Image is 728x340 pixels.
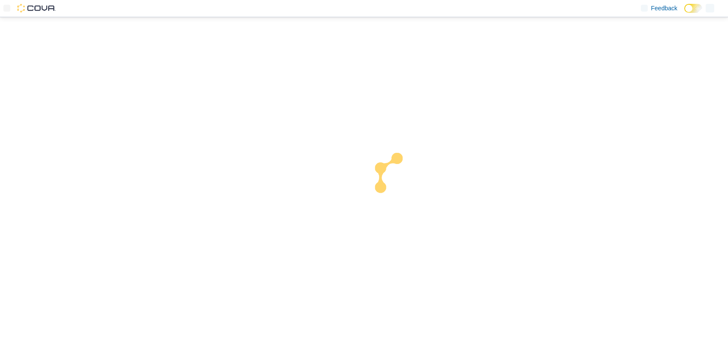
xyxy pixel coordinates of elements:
img: Cova [17,4,56,12]
span: Feedback [651,4,677,12]
input: Dark Mode [684,4,702,13]
img: cova-loader [364,146,428,211]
